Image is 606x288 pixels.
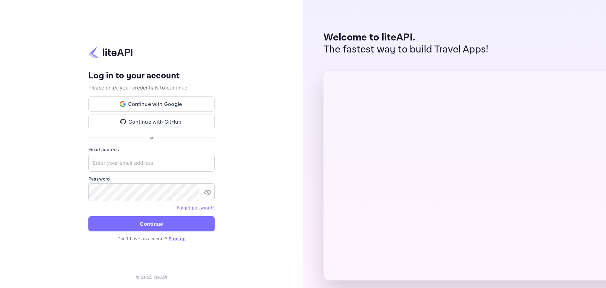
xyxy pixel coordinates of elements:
button: Continue with Google [88,96,215,112]
a: Sign up [169,236,186,241]
a: Forget password? [177,205,215,210]
button: Continue [88,216,215,231]
p: The fastest way to build Travel Apps! [324,44,489,56]
p: Don't have an account? [88,235,215,242]
button: Continue with GitHub [88,114,215,129]
p: or [149,134,153,141]
button: toggle password visibility [201,186,214,199]
p: © 2025 liteAPI [136,274,167,280]
input: Enter your email address [88,154,215,172]
label: Password [88,175,215,182]
a: Forget password? [177,204,215,211]
label: Email address [88,146,215,153]
p: Please enter your credentials to continue [88,84,215,91]
p: Welcome to liteAPI. [324,32,489,44]
h4: Log in to your account [88,70,215,82]
img: liteapi [88,46,133,58]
